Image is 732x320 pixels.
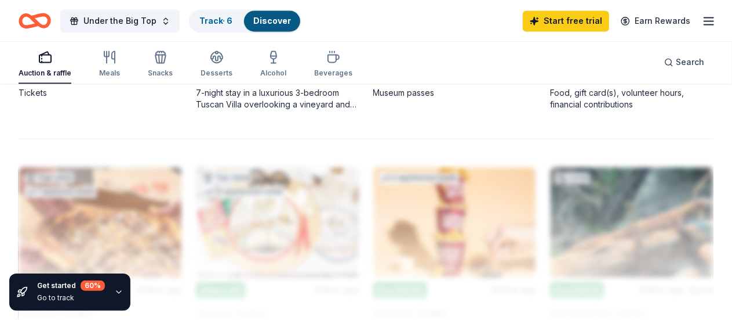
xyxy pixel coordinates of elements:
div: Auction & raffle [19,69,71,78]
span: Under the Big Top [83,14,156,28]
div: Snacks [148,69,173,78]
div: Beverages [314,69,352,78]
div: Museum passes [373,87,537,99]
div: Meals [99,69,120,78]
a: Start free trial [523,10,609,31]
button: Desserts [201,45,232,84]
a: Earn Rewards [614,10,697,31]
div: Alcohol [260,69,286,78]
span: Search [676,55,704,69]
div: 60 % [81,281,105,291]
button: Search [655,51,713,74]
a: Discover [253,16,291,26]
div: 7-night stay in a luxurious 3-bedroom Tuscan Villa overlooking a vineyard and the ancient walled ... [196,87,359,110]
button: Snacks [148,45,173,84]
div: Get started [37,281,105,291]
button: Auction & raffle [19,45,71,84]
button: Beverages [314,45,352,84]
a: Track· 6 [199,16,232,26]
button: Alcohol [260,45,286,84]
button: Under the Big Top [60,9,180,33]
div: Desserts [201,69,232,78]
button: Meals [99,45,120,84]
a: Home [19,7,51,34]
button: Track· 6Discover [189,9,301,33]
div: Tickets [19,87,182,99]
div: Go to track [37,293,105,303]
div: Food, gift card(s), volunteer hours, financial contributions [550,87,713,110]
